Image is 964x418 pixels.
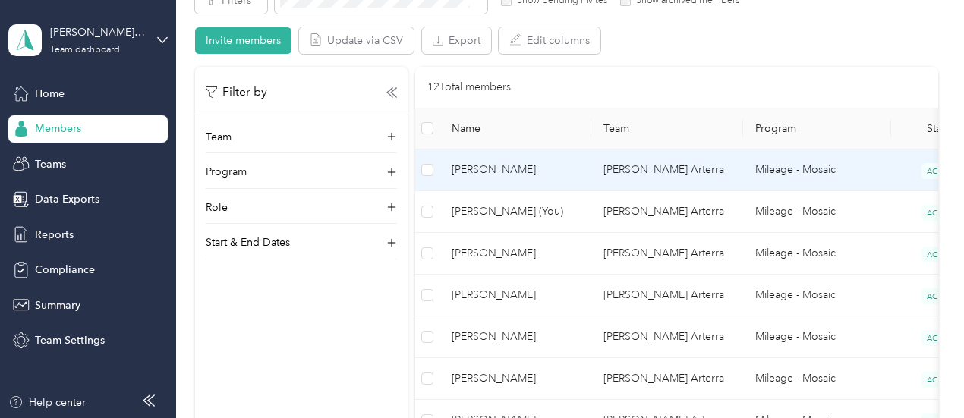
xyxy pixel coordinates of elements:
[439,358,591,400] td: Gerard Haggett
[452,162,579,178] span: [PERSON_NAME]
[743,149,891,191] td: Mileage - Mosaic
[35,86,65,102] span: Home
[439,149,591,191] td: Shawn Woods
[452,287,579,303] span: [PERSON_NAME]
[591,191,743,233] td: Julia Schumacher Arterra
[50,46,120,55] div: Team dashboard
[35,121,81,137] span: Members
[591,358,743,400] td: Julia Schumacher Arterra
[206,234,290,250] p: Start & End Dates
[35,332,105,348] span: Team Settings
[8,394,86,410] button: Help center
[439,316,591,358] td: Brendan Echlin
[591,108,743,149] th: Team
[452,245,579,262] span: [PERSON_NAME]
[743,275,891,316] td: Mileage - Mosaic
[743,108,891,149] th: Program
[921,288,959,304] span: ACTIVE
[439,275,591,316] td: Connie Armatage
[439,191,591,233] td: Julia Schumacher (You)
[35,191,99,207] span: Data Exports
[452,122,579,135] span: Name
[452,203,579,220] span: [PERSON_NAME] (You)
[50,24,145,40] div: [PERSON_NAME] Arterra
[452,328,579,345] span: [PERSON_NAME]
[921,247,959,262] span: ACTIVE
[35,156,66,172] span: Teams
[591,275,743,316] td: Julia Schumacher Arterra
[743,316,891,358] td: Mileage - Mosaic
[591,233,743,275] td: Julia Schumacher Arterra
[921,163,959,179] span: ACTIVE
[743,233,891,275] td: Mileage - Mosaic
[879,333,964,418] iframe: Everlance-gr Chat Button Frame
[439,233,591,275] td: Donald Myles
[35,297,80,313] span: Summary
[499,27,600,54] button: Edit columns
[439,108,591,149] th: Name
[921,205,959,221] span: ACTIVE
[591,316,743,358] td: Julia Schumacher Arterra
[195,27,291,54] button: Invite members
[35,227,74,243] span: Reports
[422,27,491,54] button: Export
[206,164,247,180] p: Program
[452,370,579,387] span: [PERSON_NAME]
[299,27,414,54] button: Update via CSV
[427,79,511,96] p: 12 Total members
[206,83,267,102] p: Filter by
[743,191,891,233] td: Mileage - Mosaic
[743,358,891,400] td: Mileage - Mosaic
[35,262,95,278] span: Compliance
[591,149,743,191] td: Julia Schumacher Arterra
[206,129,232,145] p: Team
[206,200,228,215] p: Role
